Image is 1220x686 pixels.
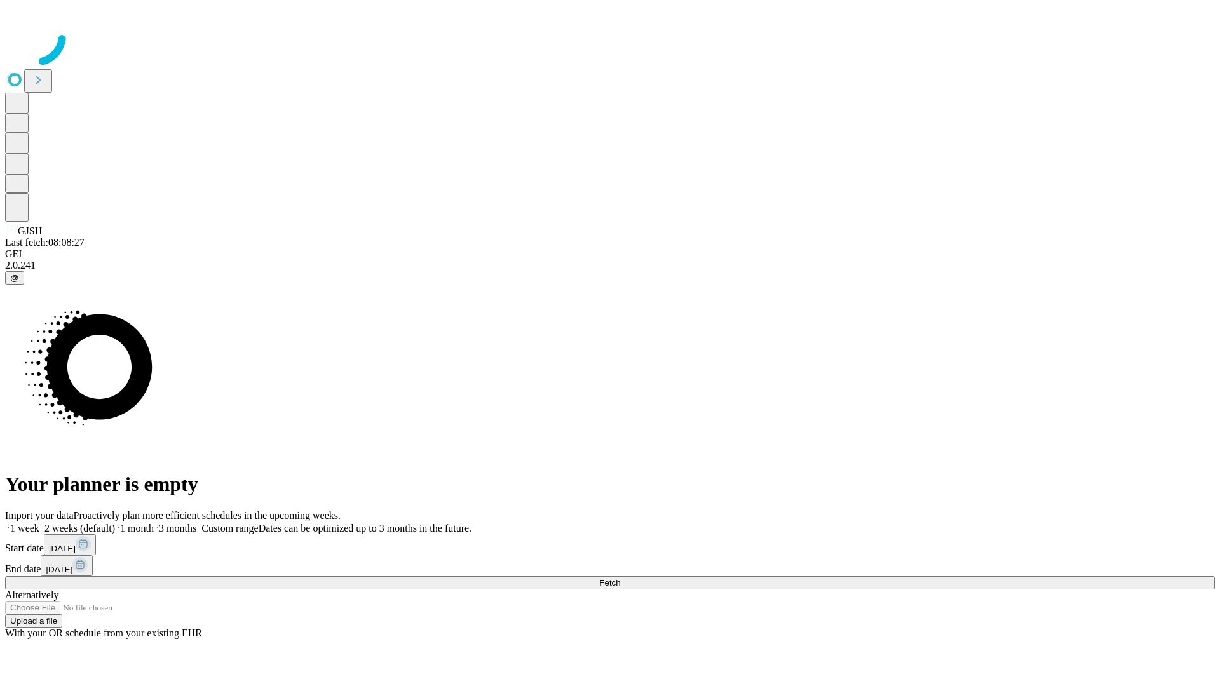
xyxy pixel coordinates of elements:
[5,510,74,521] span: Import your data
[5,555,1215,576] div: End date
[5,260,1215,271] div: 2.0.241
[5,614,62,628] button: Upload a file
[5,589,58,600] span: Alternatively
[259,523,471,534] span: Dates can be optimized up to 3 months in the future.
[5,576,1215,589] button: Fetch
[5,237,85,248] span: Last fetch: 08:08:27
[5,248,1215,260] div: GEI
[10,273,19,283] span: @
[41,555,93,576] button: [DATE]
[44,523,115,534] span: 2 weeks (default)
[44,534,96,555] button: [DATE]
[5,473,1215,496] h1: Your planner is empty
[46,565,72,574] span: [DATE]
[5,271,24,285] button: @
[5,534,1215,555] div: Start date
[120,523,154,534] span: 1 month
[18,225,42,236] span: GJSH
[49,544,76,553] span: [DATE]
[201,523,258,534] span: Custom range
[74,510,341,521] span: Proactively plan more efficient schedules in the upcoming weeks.
[5,628,202,638] span: With your OR schedule from your existing EHR
[10,523,39,534] span: 1 week
[599,578,620,588] span: Fetch
[159,523,196,534] span: 3 months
